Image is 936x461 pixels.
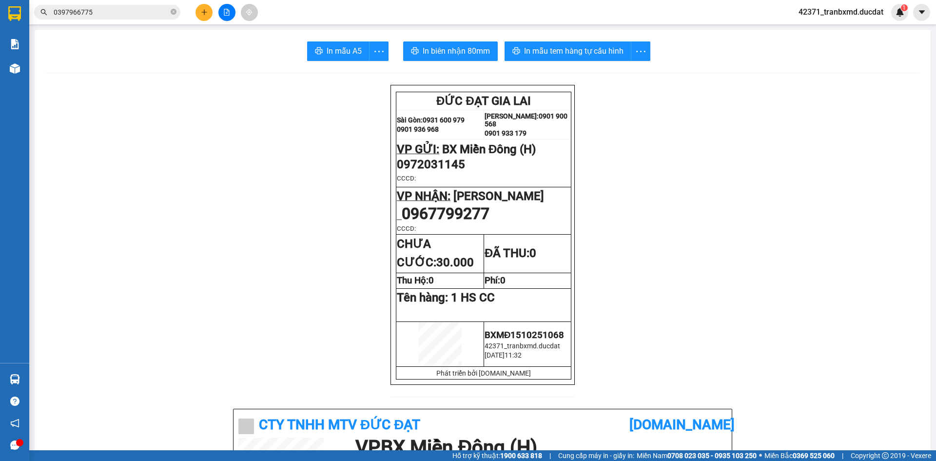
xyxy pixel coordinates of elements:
span: In mẫu A5 [327,45,362,57]
span: printer [512,47,520,56]
img: solution-icon [10,39,20,49]
span: 11:32 [505,351,522,359]
span: aim [246,9,253,16]
button: file-add [218,4,235,21]
span: 0972031145 [397,158,465,171]
strong: [PERSON_NAME]: [485,112,539,120]
span: 0967799277 [402,204,489,223]
img: warehouse-icon [10,63,20,74]
span: In biên nhận 80mm [423,45,490,57]
span: message [10,441,19,450]
span: 0 [429,275,434,286]
span: Hỗ trợ kỹ thuật: [452,450,542,461]
span: close-circle [171,9,176,15]
strong: 0369 525 060 [793,452,835,460]
span: [DATE] [485,351,505,359]
button: aim [241,4,258,21]
sup: 1 [901,4,908,11]
span: Cung cấp máy in - giấy in: [558,450,634,461]
strong: 0708 023 035 - 0935 103 250 [667,452,757,460]
span: more [631,45,650,58]
button: printerIn mẫu tem hàng tự cấu hình [505,41,631,61]
button: caret-down [913,4,930,21]
span: CCCD: [397,225,416,232]
span: Miền Bắc [764,450,835,461]
input: Tìm tên, số ĐT hoặc mã đơn [54,7,169,18]
span: BXMĐ1510251068 [485,330,564,341]
span: caret-down [917,8,926,17]
strong: Sài Gòn: [397,116,423,124]
span: CCCD: [397,175,416,182]
span: 0 [500,275,506,286]
span: search [40,9,47,16]
span: 1 HS CC [451,291,495,304]
span: 30.000 [436,256,474,269]
span: 1 [902,4,906,11]
button: plus [195,4,213,21]
span: notification [10,419,19,428]
span: 42371_tranbxmd.ducdat [485,342,560,350]
span: ĐỨC ĐẠT GIA LAI [436,94,531,108]
strong: 0901 900 568 [485,112,567,128]
button: printerIn biên nhận 80mm [403,41,498,61]
button: printerIn mẫu A5 [307,41,370,61]
span: more [370,45,388,58]
strong: ĐÃ THU: [485,246,536,260]
strong: 0901 933 179 [485,129,526,137]
span: In mẫu tem hàng tự cấu hình [524,45,624,57]
span: printer [315,47,323,56]
span: printer [411,47,419,56]
span: file-add [223,9,230,16]
span: 0 [529,246,536,260]
span: Tên hàng: [397,291,495,304]
span: plus [201,9,208,16]
img: icon-new-feature [896,8,904,17]
span: | [549,450,551,461]
span: VP GỬI: [397,142,439,156]
span: copyright [882,452,889,459]
button: more [631,41,650,61]
img: warehouse-icon [10,374,20,384]
img: logo-vxr [8,6,21,21]
button: more [369,41,389,61]
strong: 0931 600 979 [423,116,465,124]
h1: VP BX Miền Đông (H) [355,438,722,457]
strong: 1900 633 818 [500,452,542,460]
span: VP NHẬN: [397,189,450,203]
strong: Phí: [485,275,506,286]
strong: CHƯA CƯỚC: [397,237,474,269]
td: Phát triển bởi [DOMAIN_NAME] [396,367,571,380]
strong: 0901 936 968 [397,125,439,133]
span: BX Miền Đông (H) [442,142,536,156]
span: Miền Nam [637,450,757,461]
span: close-circle [171,8,176,17]
b: [DOMAIN_NAME] [629,417,735,433]
span: | [842,450,843,461]
strong: Thu Hộ: [397,275,434,286]
span: question-circle [10,397,19,406]
span: [PERSON_NAME] [453,189,544,203]
span: ⚪️ [759,454,762,458]
b: CTy TNHH MTV ĐỨC ĐẠT [259,417,420,433]
span: 42371_tranbxmd.ducdat [791,6,891,18]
